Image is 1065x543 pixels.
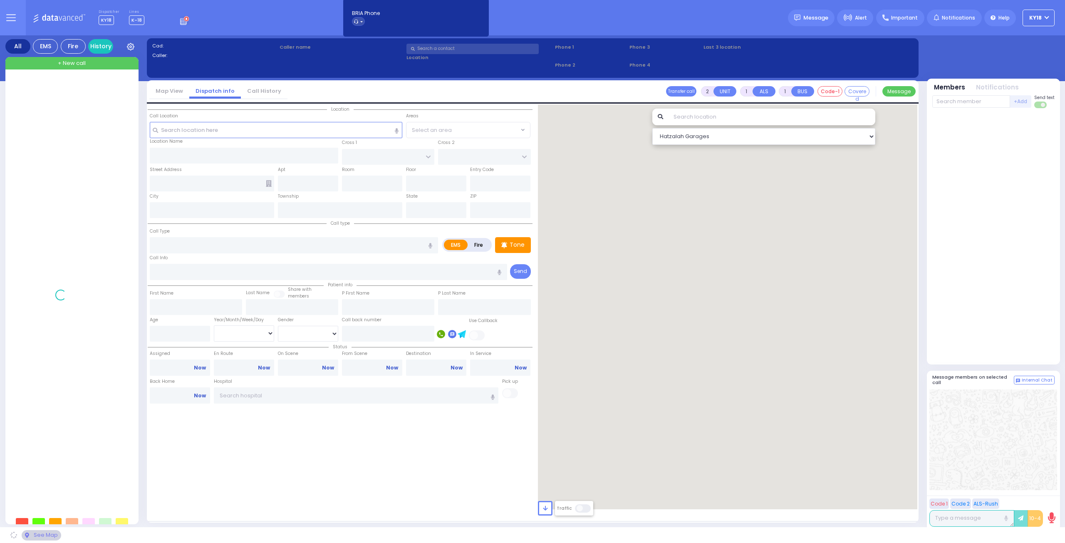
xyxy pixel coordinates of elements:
[794,15,800,21] img: message.svg
[258,364,270,372] a: Now
[1022,377,1053,383] span: Internal Chat
[469,317,498,324] label: Use Callback
[817,86,842,97] button: Code-1
[929,498,949,509] button: Code 1
[322,364,334,372] a: Now
[882,86,916,97] button: Message
[342,139,357,146] label: Cross 1
[950,498,971,509] button: Code 2
[629,62,701,69] span: Phone 4
[412,126,452,134] span: Select an area
[1016,379,1020,383] img: comment-alt.png
[342,166,354,173] label: Room
[406,44,539,54] input: Search a contact
[150,255,168,261] label: Call Info
[278,350,338,357] label: On Scene
[666,86,696,97] button: Transfer call
[288,286,312,293] small: Share with
[406,193,418,200] label: State
[1034,94,1055,101] span: Send text
[152,52,277,59] label: Caller:
[214,350,274,357] label: En Route
[88,39,113,54] a: History
[214,378,232,385] label: Hospital
[150,113,178,119] label: Call Location
[555,44,627,51] span: Phone 1
[5,39,30,54] div: All
[1034,101,1048,109] label: Turn off text
[629,44,701,51] span: Phone 3
[934,83,965,92] button: Members
[99,15,114,25] span: KY18
[342,290,369,297] label: P First Name
[976,83,1019,92] button: Notifications
[998,14,1010,22] span: Help
[278,193,299,200] label: Township
[515,364,527,372] a: Now
[150,193,159,200] label: City
[342,317,381,323] label: Call back number
[470,193,476,200] label: ZIP
[1014,376,1055,385] button: Internal Chat
[845,86,869,97] button: Covered
[33,39,58,54] div: EMS
[942,14,975,22] span: Notifications
[406,113,419,119] label: Areas
[555,62,627,69] span: Phone 2
[668,109,876,125] input: Search location
[61,39,86,54] div: Fire
[444,240,468,250] label: EMS
[438,290,466,297] label: P Last Name
[324,282,357,288] span: Patient info
[280,44,404,51] label: Caller name
[342,350,402,357] label: From Scene
[278,317,294,323] label: Gender
[406,54,552,61] label: Location
[855,14,867,22] span: Alert
[972,498,999,509] button: ALS-Rush
[150,290,173,297] label: First Name
[288,293,309,299] span: members
[891,14,918,22] span: Important
[713,86,736,97] button: UNIT
[152,42,277,50] label: Cad:
[33,12,88,23] img: Logo
[406,350,466,357] label: Destination
[58,59,86,67] span: + New call
[99,10,119,15] label: Dispatcher
[753,86,775,97] button: ALS
[470,350,530,357] label: In Service
[1029,14,1042,22] span: KY18
[241,87,287,95] a: Call History
[150,378,210,385] label: Back Home
[791,86,814,97] button: BUS
[451,364,463,372] a: Now
[189,87,241,95] a: Dispatch info
[246,290,270,296] label: Last Name
[327,106,354,112] span: Location
[278,166,285,173] label: Apt
[470,166,494,173] label: Entry Code
[214,387,499,403] input: Search hospital
[150,317,158,323] label: Age
[22,530,61,541] div: See map
[510,241,525,249] p: Tone
[803,14,828,22] span: Message
[386,364,398,372] a: Now
[266,180,272,187] span: Other building occupants
[557,505,572,511] label: Traffic
[352,10,380,17] span: BRIA Phone
[150,228,170,235] label: Call Type
[150,138,183,145] label: Location Name
[194,392,206,399] a: Now
[149,87,189,95] a: Map View
[932,374,1014,385] h5: Message members on selected call
[438,139,455,146] label: Cross 2
[129,15,144,25] span: K-18
[703,44,808,51] label: Last 3 location
[502,378,518,385] label: Pick up
[194,364,206,372] a: Now
[150,122,403,138] input: Search location here
[150,166,182,173] label: Street Address
[510,264,531,279] button: Send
